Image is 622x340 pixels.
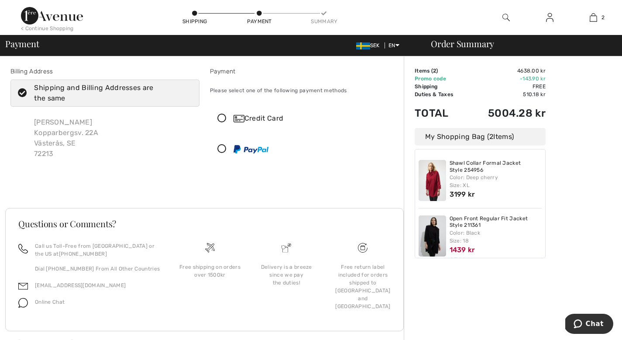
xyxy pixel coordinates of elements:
td: -143.90 kr [467,75,546,83]
a: [EMAIL_ADDRESS][DOMAIN_NAME] [35,282,126,288]
span: Online Chat [35,299,65,305]
div: Order Summary [420,39,617,48]
div: Free shipping on orders over 1500kr [179,263,241,279]
iframe: Opens a widget where you can chat to one of our agents [565,314,613,336]
img: PayPal [234,145,268,153]
div: Free return label included for orders shipped to [GEOGRAPHIC_DATA] and [GEOGRAPHIC_DATA] [332,263,394,310]
td: Items ( ) [415,67,467,75]
img: Credit Card [234,115,244,122]
td: 510.18 kr [467,90,546,98]
div: Color: Black Size: 18 [450,229,542,245]
img: Delivery is a breeze since we pay the duties! [282,243,291,253]
img: My Bag [590,12,597,23]
span: 3199 kr [450,190,475,198]
img: Shawl Collar Formal Jacket Style 254956 [419,160,446,201]
img: call [18,244,28,253]
img: email [18,281,28,291]
span: 1439 kr [450,246,475,254]
a: [PHONE_NUMBER] [59,251,107,257]
img: chat [18,298,28,308]
img: Open Front Regular Fit Jacket Style 211361 [419,215,446,257]
td: 4638.00 kr [467,67,546,75]
img: search the website [502,12,510,23]
div: Billing Address [10,67,199,76]
div: Shipping [182,17,208,25]
img: My Info [546,12,553,23]
div: Please select one of the following payment methods [210,80,399,101]
td: Duties & Taxes [415,90,467,98]
div: Summary [311,17,337,25]
div: Shipping and Billing Addresses are the same [34,83,186,104]
td: 5004.28 kr [467,98,546,128]
span: Payment [5,39,39,48]
a: Open Front Regular Fit Jacket Style 211361 [450,215,542,229]
img: Swedish Frona [356,42,370,49]
div: Payment [210,67,399,76]
span: 2 [433,68,436,74]
div: Credit Card [234,113,392,124]
div: My Shopping Bag ( Items) [415,128,546,146]
td: Free [467,83,546,90]
a: Sign In [539,12,560,23]
h3: Questions or Comments? [18,219,391,228]
p: Call us Toll-Free from [GEOGRAPHIC_DATA] or the US at [35,242,161,258]
img: Free shipping on orders over 1500kr [205,243,215,253]
span: EN [388,42,399,49]
div: Payment [246,17,272,25]
s: 2399 kr [450,256,474,264]
span: 2 [489,132,493,141]
img: Free shipping on orders over 1500kr [358,243,368,253]
div: < Continue Shopping [21,24,74,32]
td: Total [415,98,467,128]
div: [PERSON_NAME] Kopparbergsv. 22A Västerås, SE 72213 [27,110,105,166]
p: Dial [PHONE_NUMBER] From All Other Countries [35,265,161,273]
span: 2 [601,14,605,21]
td: Shipping [415,83,467,90]
td: Promo code [415,75,467,83]
div: Color: Deep cherry Size: XL [450,173,542,189]
img: 1ère Avenue [21,7,83,24]
a: 2 [572,12,615,23]
div: Delivery is a breeze since we pay the duties! [255,263,318,287]
a: Shawl Collar Formal Jacket Style 254956 [450,160,542,173]
span: SEK [356,42,383,49]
